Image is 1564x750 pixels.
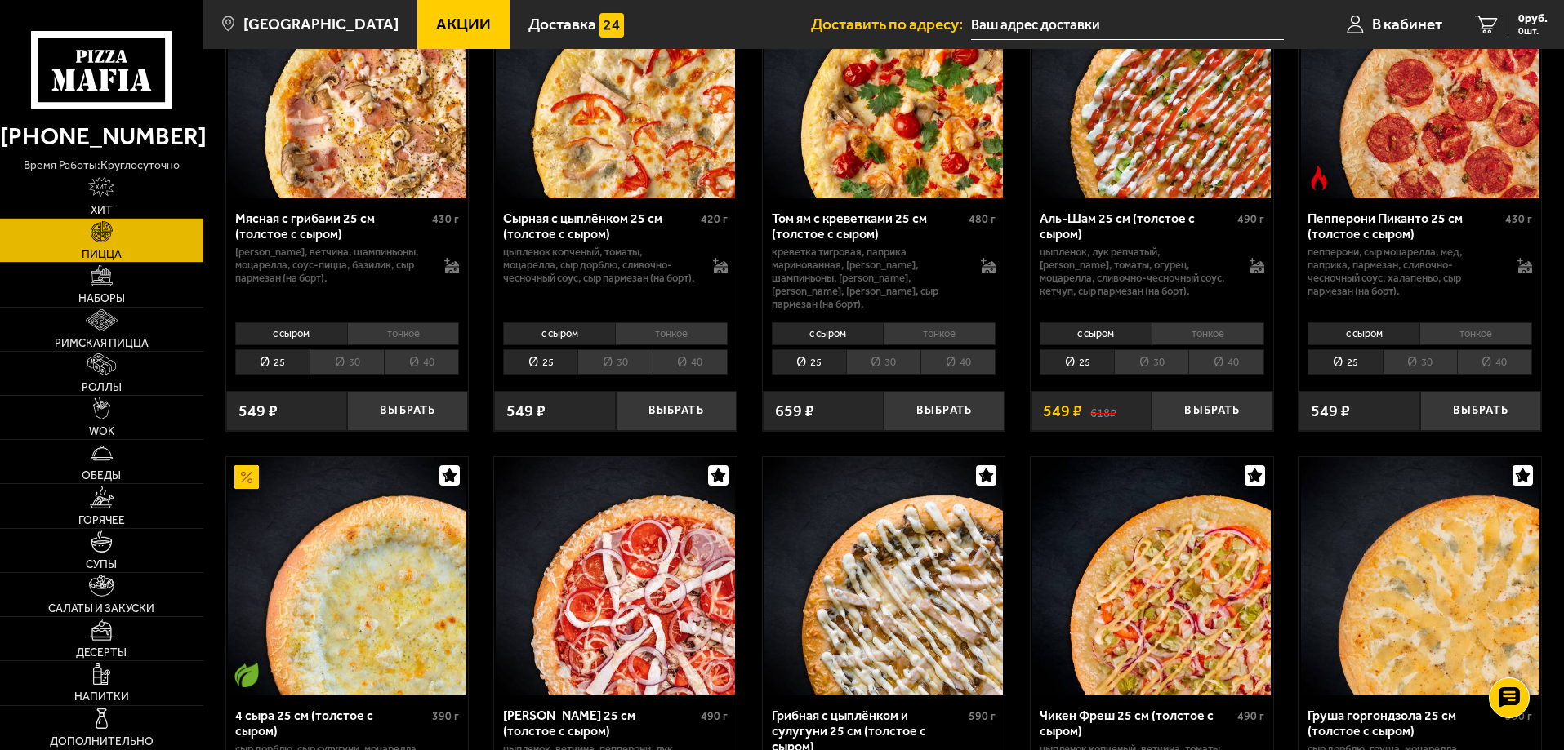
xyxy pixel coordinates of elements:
[1308,708,1501,739] div: Груша горгондзола 25 см (толстое с сыром)
[1090,403,1116,419] s: 618 ₽
[82,470,121,482] span: Обеды
[653,349,728,375] li: 40
[1308,246,1501,298] p: пепперони, сыр Моцарелла, мед, паприка, пармезан, сливочно-чесночный соус, халапеньо, сыр пармеза...
[436,16,491,32] span: Акции
[82,249,122,260] span: Пицца
[1299,457,1541,695] a: Груша горгондзола 25 см (толстое с сыром)
[1308,322,1419,345] li: с сыром
[234,465,259,490] img: Акционный
[347,391,468,431] button: Выбрать
[971,10,1284,40] input: Ваш адрес доставки
[243,16,399,32] span: [GEOGRAPHIC_DATA]
[772,349,846,375] li: 25
[1505,212,1532,226] span: 430 г
[1420,391,1541,431] button: Выбрать
[235,211,429,242] div: Мясная с грибами 25 см (толстое с сыром)
[884,391,1005,431] button: Выбрать
[78,515,125,526] span: Горячее
[969,709,996,723] span: 590 г
[1301,457,1539,695] img: Груша горгондзола 25 см (толстое с сыром)
[76,647,127,659] span: Десерты
[846,349,920,375] li: 30
[920,349,996,375] li: 40
[1307,166,1331,190] img: Острое блюдо
[78,293,125,304] span: Наборы
[1419,322,1532,345] li: тонкое
[528,16,596,32] span: Доставка
[91,205,113,216] span: Хит
[1040,349,1114,375] li: 25
[1457,349,1532,375] li: 40
[616,391,737,431] button: Выбрать
[234,663,259,687] img: Вегетарианское блюдо
[764,457,1003,695] img: Грибная с цыплёнком и сулугуни 25 см (толстое с сыром)
[883,322,996,345] li: тонкое
[1040,211,1233,242] div: Аль-Шам 25 см (толстое с сыром)
[384,349,459,375] li: 40
[506,403,546,419] span: 549 ₽
[1152,322,1264,345] li: тонкое
[1114,349,1188,375] li: 30
[235,322,347,345] li: с сыром
[235,246,429,285] p: [PERSON_NAME], ветчина, шампиньоны, моцарелла, соус-пицца, базилик, сыр пармезан (на борт).
[1188,349,1263,375] li: 40
[1043,403,1082,419] span: 549 ₽
[772,211,965,242] div: Том ям с креветками 25 см (толстое с сыром)
[599,13,624,38] img: 15daf4d41897b9f0e9f617042186c801.svg
[577,349,652,375] li: 30
[432,709,459,723] span: 390 г
[432,212,459,226] span: 430 г
[969,212,996,226] span: 480 г
[503,708,697,739] div: [PERSON_NAME] 25 см (толстое с сыром)
[503,322,615,345] li: с сыром
[494,457,737,695] a: Петровская 25 см (толстое с сыром)
[74,691,129,703] span: Напитки
[55,338,149,349] span: Римская пицца
[772,322,884,345] li: с сыром
[89,426,114,437] span: WOK
[763,457,1005,695] a: Грибная с цыплёнком и сулугуни 25 см (толстое с сыром)
[1383,349,1457,375] li: 30
[86,559,117,570] span: Супы
[1031,457,1273,695] a: Чикен Фреш 25 см (толстое с сыром)
[1518,13,1548,24] span: 0 руб.
[1040,246,1233,298] p: цыпленок, лук репчатый, [PERSON_NAME], томаты, огурец, моцарелла, сливочно-чесночный соус, кетчуп...
[1040,322,1152,345] li: с сыром
[228,457,466,695] img: 4 сыра 25 см (толстое с сыром)
[235,708,429,739] div: 4 сыра 25 см (толстое с сыром)
[503,349,577,375] li: 25
[811,16,971,32] span: Доставить по адресу:
[1032,457,1271,695] img: Чикен Фреш 25 см (толстое с сыром)
[1237,709,1264,723] span: 490 г
[701,212,728,226] span: 420 г
[1152,391,1272,431] button: Выбрать
[1308,349,1382,375] li: 25
[701,709,728,723] span: 490 г
[1372,16,1442,32] span: В кабинет
[772,246,965,311] p: креветка тигровая, паприка маринованная, [PERSON_NAME], шампиньоны, [PERSON_NAME], [PERSON_NAME],...
[1308,211,1501,242] div: Пепперони Пиканто 25 см (толстое с сыром)
[235,349,310,375] li: 25
[503,211,697,242] div: Сырная с цыплёнком 25 см (толстое с сыром)
[48,603,154,615] span: Салаты и закуски
[503,246,697,285] p: цыпленок копченый, томаты, моцарелла, сыр дорблю, сливочно-чесночный соус, сыр пармезан (на борт).
[615,322,728,345] li: тонкое
[496,457,734,695] img: Петровская 25 см (толстое с сыром)
[238,403,278,419] span: 549 ₽
[1518,26,1548,36] span: 0 шт.
[1237,212,1264,226] span: 490 г
[310,349,384,375] li: 30
[1040,708,1233,739] div: Чикен Фреш 25 см (толстое с сыром)
[226,457,469,695] a: АкционныйВегетарианское блюдо4 сыра 25 см (толстое с сыром)
[50,736,154,748] span: Дополнительно
[82,382,122,393] span: Роллы
[347,322,460,345] li: тонкое
[775,403,814,419] span: 659 ₽
[1311,403,1350,419] span: 549 ₽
